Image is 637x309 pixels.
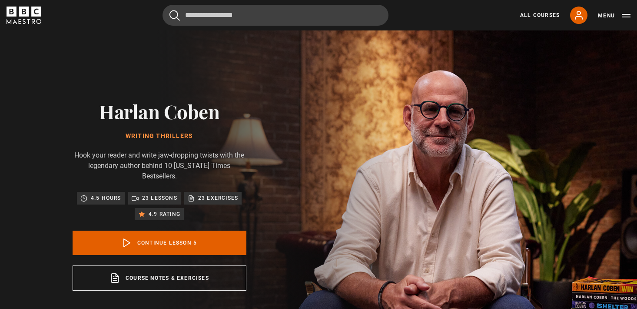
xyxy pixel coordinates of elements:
a: Course notes & exercises [73,265,246,291]
button: Toggle navigation [598,11,630,20]
a: All Courses [520,11,560,19]
button: Submit the search query [169,10,180,21]
p: 23 exercises [198,194,238,202]
input: Search [163,5,388,26]
h2: Harlan Coben [73,100,246,122]
p: 23 lessons [142,194,177,202]
p: Hook your reader and write jaw-dropping twists with the legendary author behind 10 [US_STATE] Tim... [73,150,246,181]
h1: Writing Thrillers [73,133,246,140]
p: 4.5 hours [91,194,121,202]
p: 4.9 rating [149,210,180,218]
svg: BBC Maestro [7,7,41,24]
a: Continue lesson 5 [73,231,246,255]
